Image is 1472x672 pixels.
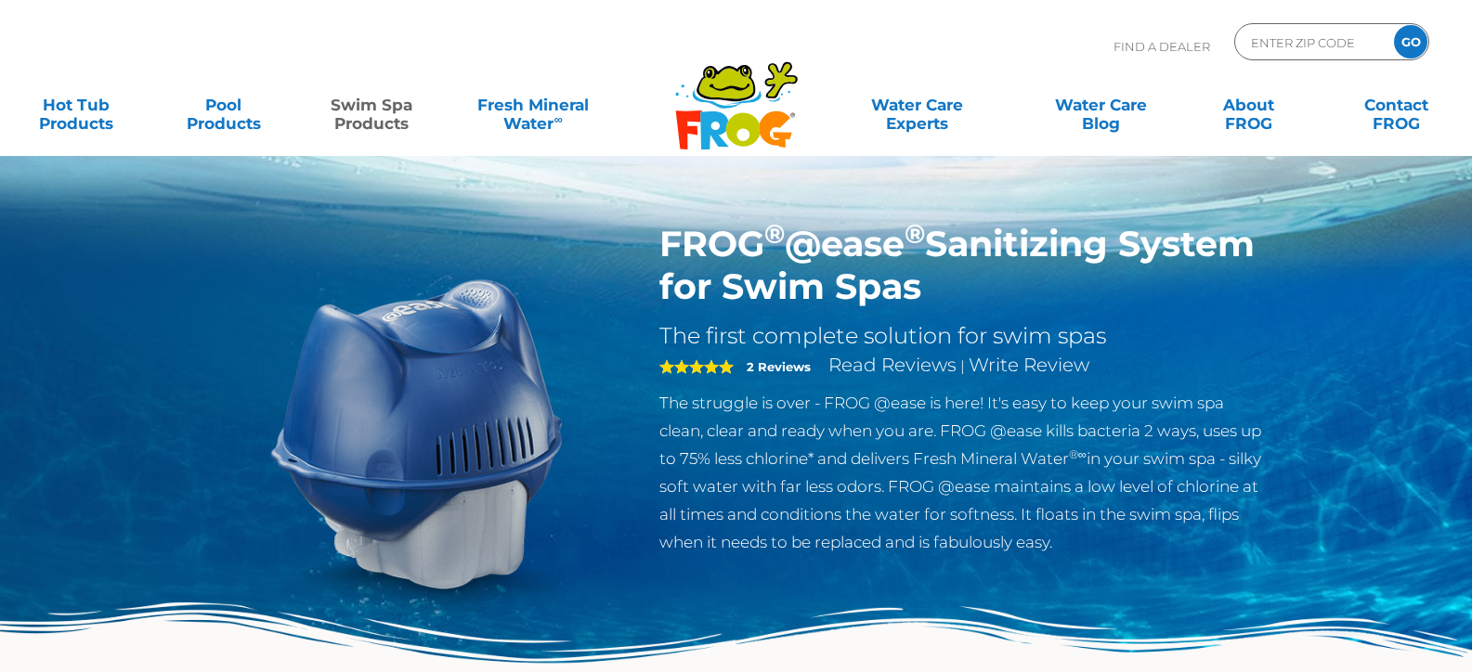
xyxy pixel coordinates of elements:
[1114,23,1210,70] p: Find A Dealer
[969,354,1089,376] a: Write Review
[314,86,429,123] a: Swim SpaProducts
[1338,86,1453,123] a: ContactFROG
[1394,25,1427,58] input: GO
[905,217,925,250] sup: ®
[1044,86,1159,123] a: Water CareBlog
[19,86,134,123] a: Hot TubProducts
[166,86,281,123] a: PoolProducts
[659,223,1266,308] h1: FROG @ease Sanitizing System for Swim Spas
[659,359,734,374] span: 5
[1069,447,1087,461] sup: ®∞
[207,223,632,648] img: ss-@ease-hero.png
[824,86,1010,123] a: Water CareExperts
[665,37,808,150] img: Frog Products Logo
[659,389,1266,556] p: The struggle is over - FROG @ease is here! It's easy to keep your swim spa clean, clear and ready...
[462,86,606,123] a: Fresh MineralWater∞
[828,354,957,376] a: Read Reviews
[1191,86,1306,123] a: AboutFROG
[764,217,785,250] sup: ®
[659,322,1266,350] h2: The first complete solution for swim spas
[960,357,965,375] span: |
[747,359,811,374] strong: 2 Reviews
[554,112,562,126] sup: ∞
